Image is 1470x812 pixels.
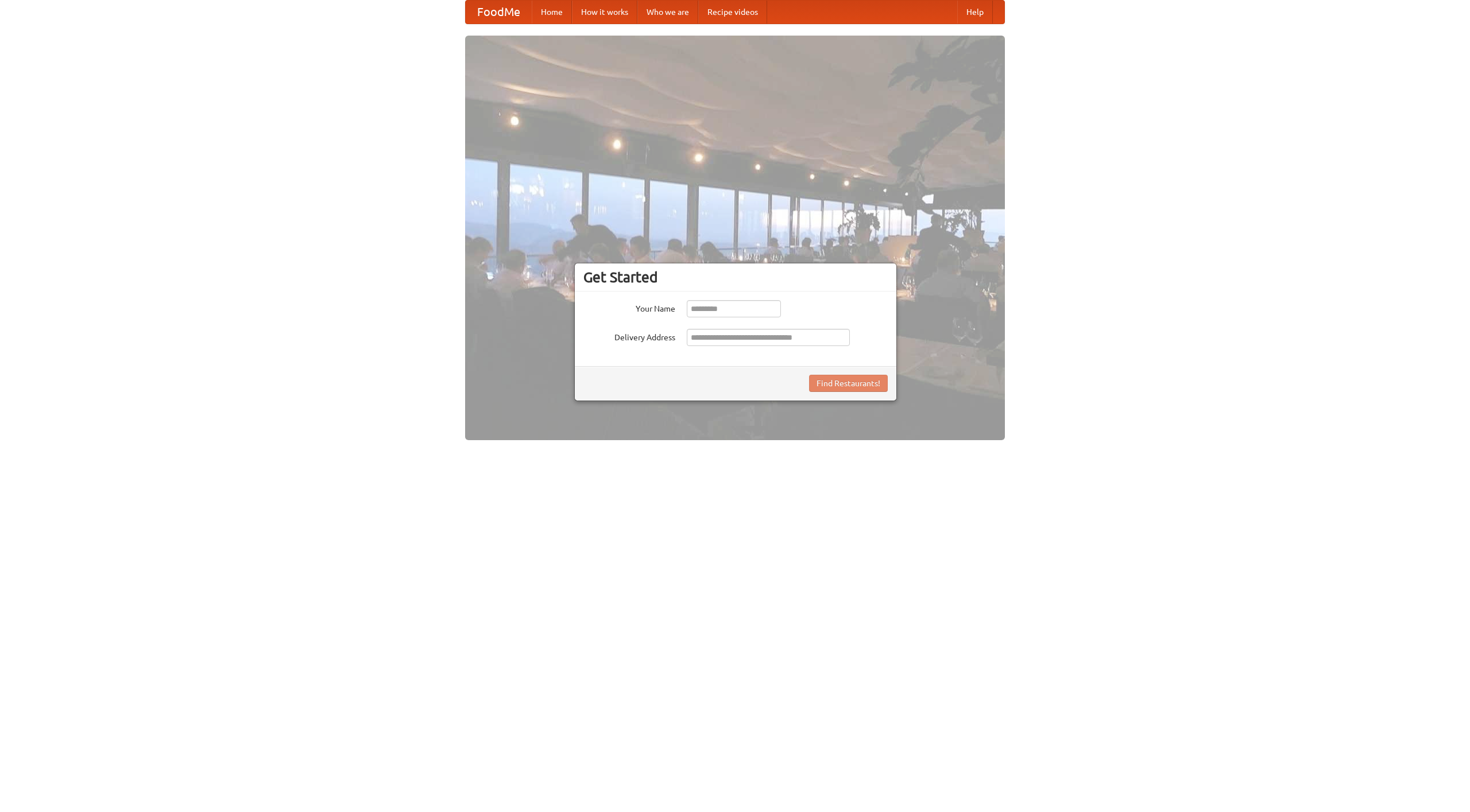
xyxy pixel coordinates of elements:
h3: Get Started [583,269,888,286]
label: Delivery Address [583,329,675,343]
a: Help [957,1,993,24]
label: Your Name [583,300,675,314]
a: Recipe videos [698,1,767,24]
a: FoodMe [466,1,532,24]
a: How it works [572,1,637,24]
button: Find Restaurants! [809,375,888,392]
a: Home [532,1,572,24]
a: Who we are [637,1,698,24]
